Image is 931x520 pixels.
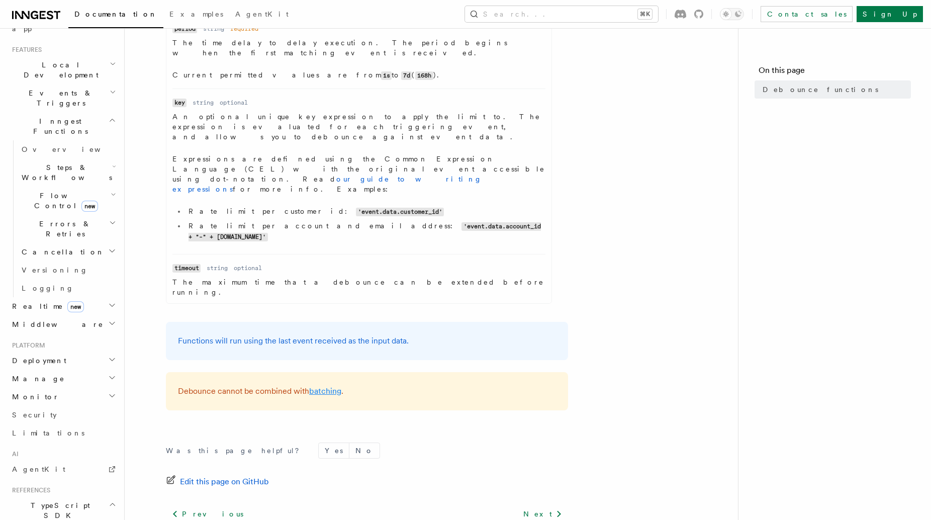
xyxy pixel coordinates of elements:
span: Local Development [8,60,110,80]
span: Monitor [8,392,59,402]
span: Versioning [22,266,88,274]
dd: optional [234,264,262,272]
button: Toggle dark mode [720,8,744,20]
button: Manage [8,370,118,388]
span: Errors & Retries [18,219,109,239]
span: Deployment [8,356,66,366]
a: Examples [163,3,229,27]
code: 'event.data.customer_id' [356,208,444,216]
span: Limitations [12,429,84,437]
p: Functions will run using the last event received as the input data. [178,334,556,348]
span: Flow Control [18,191,111,211]
button: Middleware [8,315,118,333]
span: Middleware [8,319,104,329]
a: Security [8,406,118,424]
a: Versioning [18,261,118,279]
p: Current permitted values are from to ( ). [172,70,545,80]
p: The time delay to delay execution. The period begins when the first matching event is received. [172,38,545,58]
span: Examples [169,10,223,18]
h4: On this page [759,64,911,80]
button: Yes [319,443,349,458]
a: Edit this page on GitHub [166,475,269,489]
a: AgentKit [229,3,295,27]
dd: optional [220,99,248,107]
span: AI [8,450,19,458]
button: Steps & Workflows [18,158,118,187]
span: Inngest Functions [8,116,109,136]
span: new [81,201,98,212]
p: Debounce cannot be combined with . [178,384,556,398]
a: Limitations [8,424,118,442]
span: References [8,486,50,494]
button: Search...⌘K [465,6,658,22]
span: Features [8,46,42,54]
button: Flow Controlnew [18,187,118,215]
button: Monitor [8,388,118,406]
code: period [172,25,197,33]
span: Logging [22,284,74,292]
span: Steps & Workflows [18,162,112,183]
button: Realtimenew [8,297,118,315]
button: No [349,443,380,458]
span: AgentKit [12,465,65,473]
code: key [172,99,187,107]
a: Sign Up [857,6,923,22]
kbd: ⌘K [638,9,652,19]
p: Was this page helpful? [166,446,306,456]
dd: string [207,264,228,272]
li: Rate limit per customer id: [185,206,545,217]
a: batching [309,386,341,396]
span: Security [12,411,57,419]
span: Edit this page on GitHub [180,475,269,489]
p: The maximum time that a debounce can be extended before running. [172,277,545,297]
dd: string [193,99,214,107]
code: 1s [381,71,392,80]
div: Inngest Functions [8,140,118,297]
button: Deployment [8,352,118,370]
button: Local Development [8,56,118,84]
p: An optional unique key expression to apply the limit to. The expression is evaluated for each tri... [172,112,545,142]
span: AgentKit [235,10,289,18]
button: Inngest Functions [8,112,118,140]
span: Cancellation [18,247,105,257]
code: 'event.data.account_id + "-" + [DOMAIN_NAME]' [189,222,541,241]
span: Realtime [8,301,84,311]
a: Debounce functions [759,80,911,99]
p: Expressions are defined using the Common Expression Language (CEL) with the original event access... [172,154,545,194]
code: 7d [401,71,412,80]
span: new [67,301,84,312]
button: Events & Triggers [8,84,118,112]
span: Manage [8,374,65,384]
code: timeout [172,264,201,273]
span: Overview [22,145,125,153]
a: Documentation [68,3,163,28]
a: Contact sales [761,6,853,22]
li: Rate limit per account and email address: [185,221,545,242]
code: 168h [415,71,433,80]
a: Logging [18,279,118,297]
span: Documentation [74,10,157,18]
button: Cancellation [18,243,118,261]
span: Debounce functions [763,84,878,95]
button: Errors & Retries [18,215,118,243]
a: Overview [18,140,118,158]
a: AgentKit [8,460,118,478]
span: Platform [8,341,45,350]
span: Events & Triggers [8,88,110,108]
